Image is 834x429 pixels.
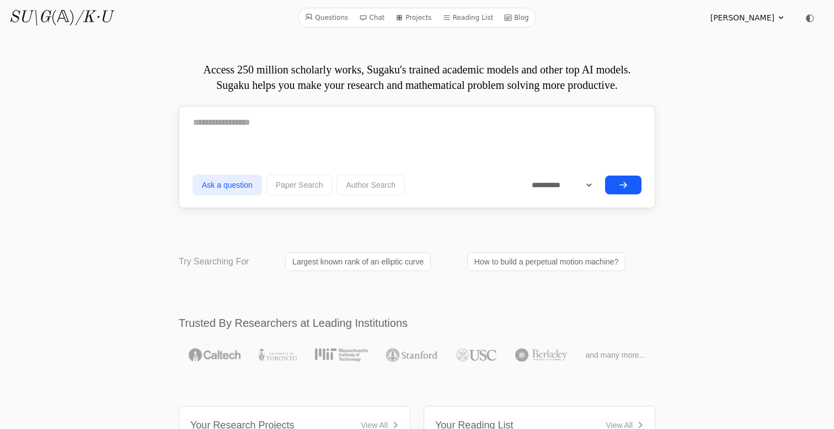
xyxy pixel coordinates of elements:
a: Chat [355,10,389,25]
span: and many more... [585,349,645,361]
span: [PERSON_NAME] [710,12,774,23]
a: Reading List [439,10,498,25]
summary: [PERSON_NAME] [710,12,785,23]
img: Caltech [189,348,240,362]
p: Try Searching For [179,255,249,268]
p: Access 250 million scholarly works, Sugaku's trained academic models and other top AI models. Sug... [179,62,655,93]
img: University of Toronto [259,348,296,362]
span: ◐ [805,13,814,23]
a: Questions [301,10,352,25]
a: SU\G(𝔸)/K·U [9,8,112,28]
img: Stanford [386,348,437,362]
button: ◐ [799,7,821,29]
a: Largest known rank of an elliptic curve [285,252,431,271]
img: MIT [315,348,367,362]
a: Projects [391,10,436,25]
img: USC [456,348,496,362]
button: Paper Search [266,174,333,195]
i: SU\G [9,9,51,26]
a: How to build a perpetual motion machine? [467,252,626,271]
img: UC Berkeley [515,348,567,362]
button: Author Search [336,174,405,195]
h2: Trusted By Researchers at Leading Institutions [179,315,655,331]
a: Blog [500,10,533,25]
button: Ask a question [193,174,262,195]
i: /K·U [75,9,112,26]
